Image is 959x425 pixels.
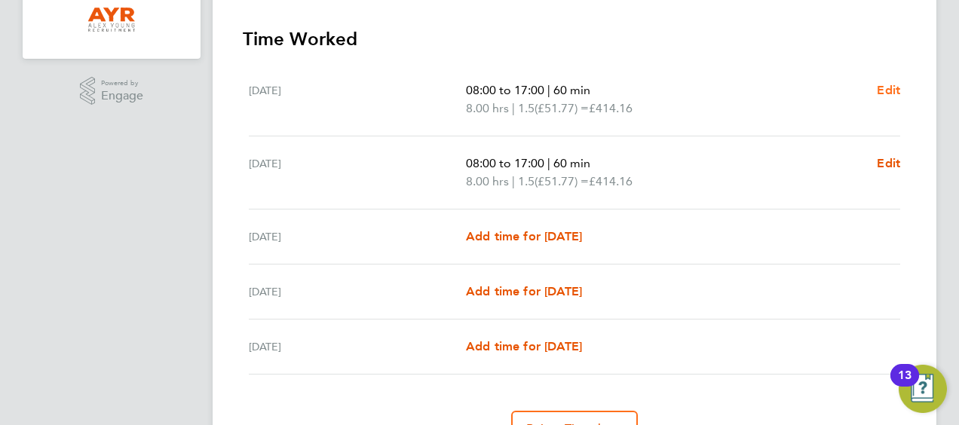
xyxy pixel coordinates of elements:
[466,284,582,298] span: Add time for [DATE]
[512,174,515,188] span: |
[466,83,544,97] span: 08:00 to 17:00
[877,81,900,99] a: Edit
[101,77,143,90] span: Powered by
[589,101,633,115] span: £414.16
[466,228,582,246] a: Add time for [DATE]
[518,173,535,191] span: 1.5
[88,8,136,32] img: alexyoungrecruitment-logo-retina.png
[249,338,466,356] div: [DATE]
[535,101,589,115] span: (£51.77) =
[466,174,509,188] span: 8.00 hrs
[518,99,535,118] span: 1.5
[249,81,466,118] div: [DATE]
[41,8,182,32] a: Go to home page
[249,283,466,301] div: [DATE]
[243,27,906,51] h3: Time Worked
[547,83,550,97] span: |
[512,101,515,115] span: |
[101,90,143,102] span: Engage
[466,101,509,115] span: 8.00 hrs
[249,228,466,246] div: [DATE]
[249,154,466,191] div: [DATE]
[466,229,582,243] span: Add time for [DATE]
[535,174,589,188] span: (£51.77) =
[466,339,582,353] span: Add time for [DATE]
[547,156,550,170] span: |
[553,83,590,97] span: 60 min
[553,156,590,170] span: 60 min
[877,154,900,173] a: Edit
[466,283,582,301] a: Add time for [DATE]
[877,156,900,170] span: Edit
[466,338,582,356] a: Add time for [DATE]
[898,375,912,395] div: 13
[466,156,544,170] span: 08:00 to 17:00
[899,365,947,413] button: Open Resource Center, 13 new notifications
[589,174,633,188] span: £414.16
[877,83,900,97] span: Edit
[80,77,144,105] a: Powered byEngage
